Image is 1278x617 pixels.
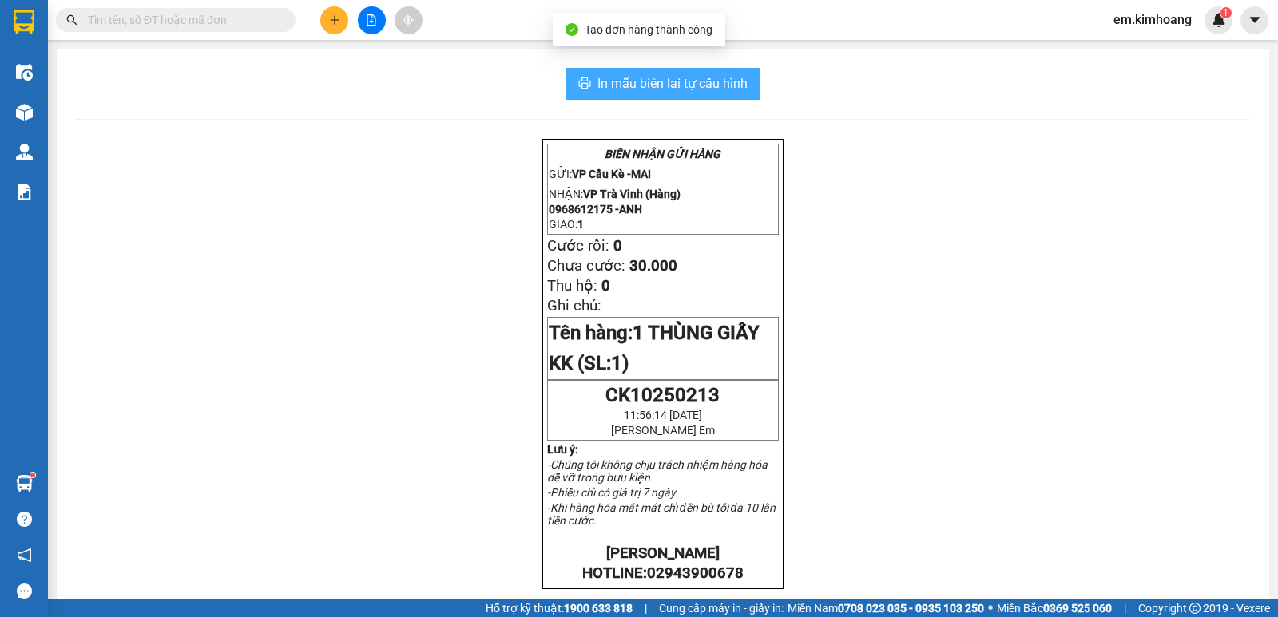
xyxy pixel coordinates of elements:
span: check-circle [566,23,578,36]
span: TOÀN [85,71,120,86]
img: warehouse-icon [16,64,33,81]
span: GIAO: [549,218,584,231]
span: aim [403,14,414,26]
span: VP Cầu Kè - [33,31,196,46]
span: printer [578,77,591,92]
span: Hỗ trợ kỹ thuật: [486,599,633,617]
span: [PERSON_NAME] [100,31,196,46]
span: Tên hàng: [549,322,760,374]
span: Miền Bắc [997,599,1112,617]
span: 0865982520 - [6,71,120,86]
span: VP Cầu Kè - [572,168,651,180]
span: 1 [577,218,584,231]
img: solution-icon [16,184,33,200]
span: VP Trà Vinh (Hàng) [45,53,155,69]
span: 0968612175 - [549,203,642,216]
p: NHẬN: [6,53,233,69]
span: Cước rồi: [5,110,67,128]
sup: 1 [30,473,35,477]
span: [PERSON_NAME] Em [611,424,715,437]
em: -Khi hàng hóa mất mát chỉ đền bù tối đa 10 lần tiền cước. [547,501,776,527]
span: 0 [613,237,622,255]
span: Chưa cước: [547,257,625,275]
span: plus [329,14,340,26]
span: 1 [1223,7,1228,18]
strong: Lưu ý: [547,443,578,456]
button: file-add [358,6,386,34]
img: warehouse-icon [16,104,33,121]
span: ANH [619,203,642,216]
span: 1 THÙNG GIẤY KK (SL: [549,322,760,374]
img: icon-new-feature [1212,13,1226,27]
span: em.kimhoang [1101,10,1205,30]
strong: 0708 023 035 - 0935 103 250 [838,602,984,615]
img: logo-vxr [14,10,34,34]
img: warehouse-icon [16,475,33,492]
em: -Phiếu chỉ có giá trị 7 ngày [547,486,676,499]
span: Thu hộ: [547,277,597,295]
span: 1) [611,352,629,374]
strong: 1900 633 818 [564,602,633,615]
span: Ghi chú: [547,297,601,314]
span: Miền Nam [788,599,984,617]
span: CK10250213 [605,384,720,406]
button: caret-down [1240,6,1268,34]
span: 30.000 [629,257,677,275]
strong: 0369 525 060 [1043,602,1112,615]
em: -Chúng tôi không chịu trách nhiệm hàng hóa dễ vỡ trong bưu kiện [547,458,768,484]
button: printerIn mẫu biên lai tự cấu hình [566,68,760,100]
span: Tạo đơn hàng thành công [585,23,712,36]
span: search [66,14,77,26]
span: 02943900678 [647,564,744,582]
span: 0 [601,277,610,295]
strong: [PERSON_NAME] [606,544,720,562]
sup: 1 [1220,7,1232,18]
span: 25.000 [71,110,119,128]
span: ⚪️ [988,605,993,611]
span: caret-down [1248,13,1262,27]
span: copyright [1189,603,1201,614]
p: NHẬN: [549,188,777,200]
span: | [645,599,647,617]
span: Cung cấp máy in - giấy in: [659,599,784,617]
strong: BIÊN NHẬN GỬI HÀNG [54,9,185,24]
p: GỬI: [6,31,233,46]
img: warehouse-icon [16,144,33,160]
span: file-add [366,14,377,26]
button: aim [395,6,423,34]
span: Cước rồi: [547,237,609,255]
strong: HOTLINE: [582,564,744,582]
input: Tìm tên, số ĐT hoặc mã đơn [88,11,276,29]
span: question-circle [17,512,32,527]
span: GIAO: [6,89,38,104]
span: In mẫu biên lai tự cấu hình [597,73,748,93]
span: notification [17,548,32,563]
p: GỬI: [549,168,777,180]
span: MAI [631,168,651,180]
strong: BIÊN NHẬN GỬI HÀNG [605,148,720,160]
span: 11:56:14 [DATE] [624,409,702,421]
span: VP Trà Vinh (Hàng) [583,188,681,200]
button: plus [320,6,348,34]
span: message [17,583,32,599]
span: | [1124,599,1126,617]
